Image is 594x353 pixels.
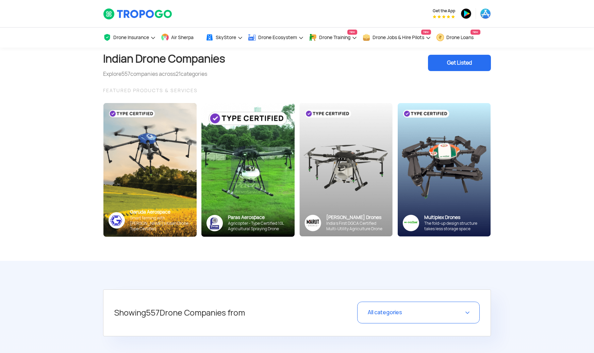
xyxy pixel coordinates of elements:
[480,8,491,19] img: ic_appstore.png
[121,70,130,78] span: 557
[146,307,160,318] span: 557
[326,221,387,232] div: India’s First DGCA Certified Multi-Utility Agriculture Drone
[228,214,290,221] div: Paras Aerospace
[109,212,125,229] img: ic_garuda_sky.png
[446,35,474,40] span: Drone Loans
[347,30,357,35] span: New
[103,48,225,70] h1: Indian Drone Companies
[397,103,491,237] img: bg_multiplex_sky.png
[304,215,321,231] img: Group%2036313.png
[319,35,350,40] span: Drone Training
[113,35,149,40] span: Drone Insurance
[362,28,431,48] a: Drone Jobs & Hire PilotsNew
[433,15,455,18] img: App Raking
[299,103,393,236] img: bg_marut_sky.png
[258,35,297,40] span: Drone Ecosystem
[114,302,315,324] h5: Showing Drone Companies from
[171,35,194,40] span: Air Sherpa
[402,215,419,231] img: ic_multiplex_sky.png
[424,214,485,221] div: Multiplex Drones
[103,8,173,20] img: TropoGo Logo
[130,209,192,215] div: Garuda Aerospace
[461,8,472,19] img: ic_playstore.png
[216,35,236,40] span: SkyStore
[373,35,424,40] span: Drone Jobs & Hire Pilots
[436,28,480,48] a: Drone LoansNew
[161,28,200,48] a: Air Sherpa
[103,28,156,48] a: Drone Insurance
[201,103,295,237] img: paras-card.png
[103,86,491,95] div: FEATURED PRODUCTS & SERVICES
[228,221,290,232] div: Agricopter - Type Certified 10L Agricultural Spraying Drone
[433,8,455,14] span: Get the App
[205,28,243,48] a: SkyStore
[326,214,387,221] div: [PERSON_NAME] Drones
[103,70,225,78] div: Explore companies across categories
[421,30,431,35] span: New
[471,30,480,35] span: New
[424,221,485,232] div: The fold-up design structure takes less storage space
[130,215,192,232] div: Smart farming with [PERSON_NAME]’s Kisan Drone - Type Certified
[368,309,402,316] span: All categories
[176,70,181,78] span: 21
[428,55,491,71] div: Get Listed
[248,28,304,48] a: Drone Ecosystem
[103,103,197,237] img: bg_garuda_sky.png
[207,215,223,231] img: paras-logo-banner.png
[309,28,357,48] a: Drone TrainingNew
